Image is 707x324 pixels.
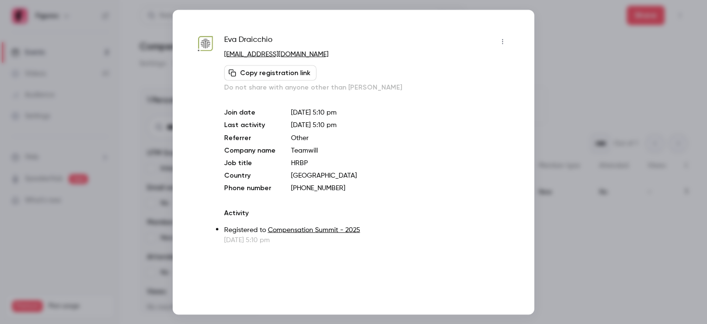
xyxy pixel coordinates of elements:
[224,82,510,92] p: Do not share with anyone other than [PERSON_NAME]
[224,145,276,155] p: Company name
[224,65,316,80] button: Copy registration link
[268,226,360,233] a: Compensation Summit - 2025
[224,208,510,218] p: Activity
[291,121,337,128] span: [DATE] 5:10 pm
[224,158,276,168] p: Job title
[224,107,276,117] p: Join date
[224,170,276,180] p: Country
[291,158,510,168] p: HRBP
[224,225,510,235] p: Registered to
[291,170,510,180] p: [GEOGRAPHIC_DATA]
[224,183,276,193] p: Phone number
[291,183,510,193] p: [PHONE_NUMBER]
[291,107,510,117] p: [DATE] 5:10 pm
[291,133,510,143] p: Other
[197,35,215,52] img: teamwillgroup.com
[224,235,510,245] p: [DATE] 5:10 pm
[291,145,510,155] p: Teamwill
[224,34,273,49] span: Eva Draicchio
[224,133,276,143] p: Referrer
[224,51,328,57] a: [EMAIL_ADDRESS][DOMAIN_NAME]
[224,120,276,130] p: Last activity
